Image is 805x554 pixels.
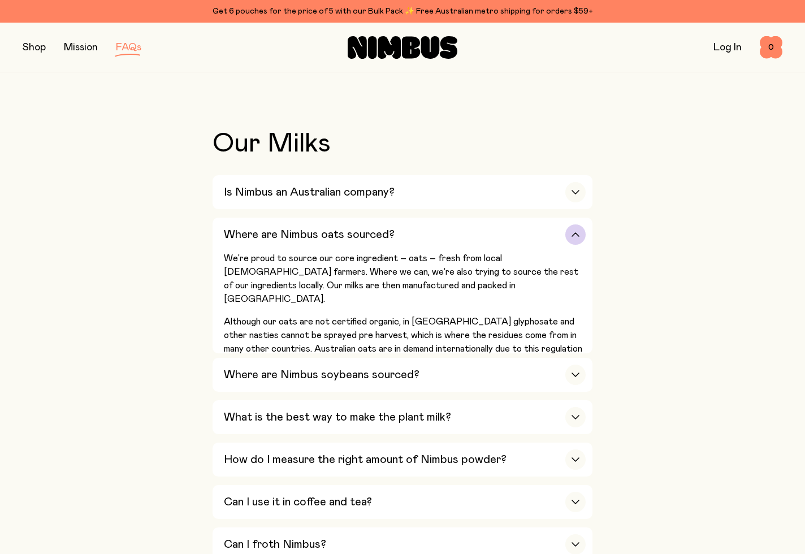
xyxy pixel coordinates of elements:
h3: What is the best way to make the plant milk? [224,410,451,424]
button: What is the best way to make the plant milk? [213,400,592,434]
a: Mission [64,42,98,53]
button: Where are Nimbus soybeans sourced? [213,358,592,392]
button: 0 [760,36,782,59]
h3: Where are Nimbus oats sourced? [224,228,395,241]
button: Is Nimbus an Australian company? [213,175,592,209]
p: We’re proud to source our core ingredient – oats – fresh from local [DEMOGRAPHIC_DATA] farmers. W... [224,252,586,306]
button: How do I measure the right amount of Nimbus powder? [213,443,592,477]
div: Get 6 pouches for the price of 5 with our Bulk Pack ✨ Free Australian metro shipping for orders $59+ [23,5,782,18]
button: Where are Nimbus oats sourced?We’re proud to source our core ingredient – oats – fresh from local... [213,218,592,353]
h2: Our Milks [213,130,592,157]
h3: Is Nimbus an Australian company? [224,185,395,199]
h3: Can I froth Nimbus? [224,538,326,551]
h3: Where are Nimbus soybeans sourced? [224,368,419,382]
h3: How do I measure the right amount of Nimbus powder? [224,453,507,466]
h3: Can I use it in coffee and tea? [224,495,372,509]
button: Can I use it in coffee and tea? [213,485,592,519]
p: Although our oats are not certified organic, in [GEOGRAPHIC_DATA] glyphosate and other nasties ca... [224,315,586,369]
a: Log In [713,42,742,53]
a: FAQs [116,42,141,53]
